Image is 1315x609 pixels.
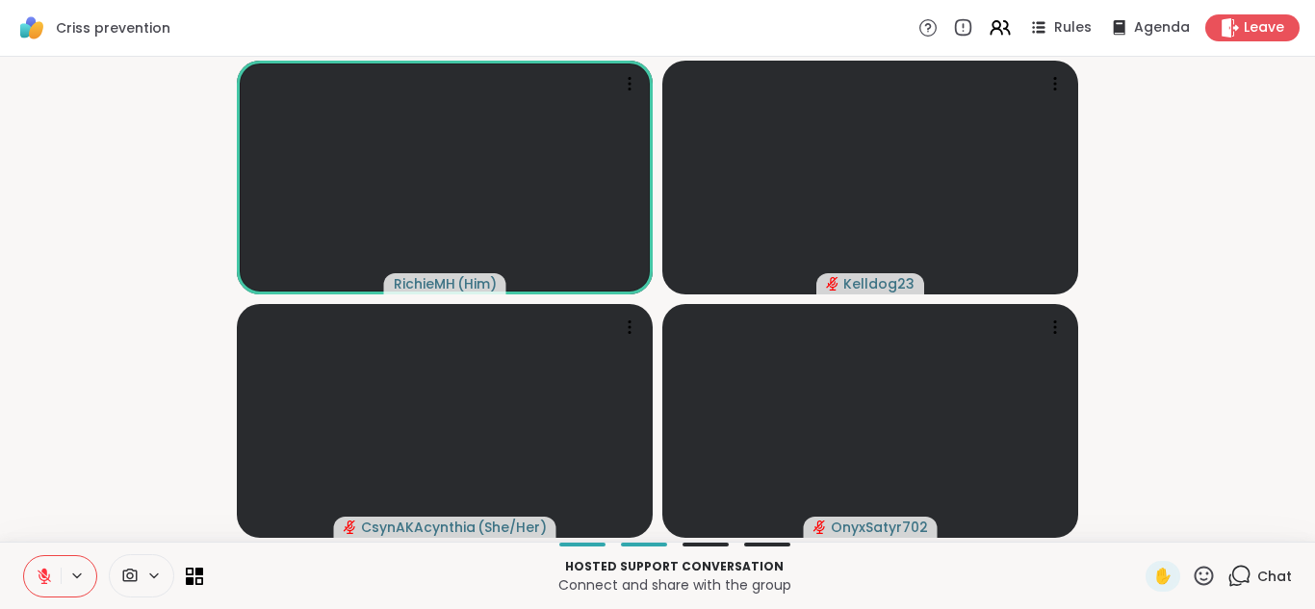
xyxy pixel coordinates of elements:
[457,274,497,293] span: ( Him )
[215,575,1134,595] p: Connect and share with the group
[15,12,48,44] img: ShareWell Logomark
[56,18,170,38] span: Criss prevention
[1257,567,1292,586] span: Chat
[215,558,1134,575] p: Hosted support conversation
[1134,18,1190,38] span: Agenda
[826,277,839,291] span: audio-muted
[1153,565,1173,588] span: ✋
[394,274,455,293] span: RichieMH
[831,518,928,537] span: OnyxSatyr702
[813,520,827,534] span: audio-muted
[843,274,915,293] span: Kelldog23
[1054,18,1092,38] span: Rules
[477,518,547,537] span: ( She/Her )
[344,520,357,534] span: audio-muted
[361,518,476,537] span: CsynAKAcynthia
[1244,18,1284,38] span: Leave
